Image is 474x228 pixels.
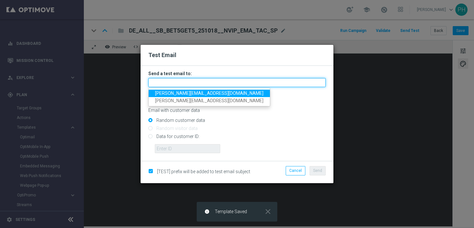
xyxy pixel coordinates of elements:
[155,91,263,96] span: [PERSON_NAME][EMAIL_ADDRESS][DOMAIN_NAME]
[286,166,305,175] button: Cancel
[157,169,250,174] span: [TEST] prefix will be added to test email subject
[148,71,326,76] h3: Send a test email to:
[264,207,272,216] i: close
[204,209,210,214] i: info
[148,107,326,113] p: Email with customer data
[155,144,220,153] input: Enter ID
[155,117,205,123] label: Random customer data
[313,168,322,173] span: Send
[149,97,270,104] a: [PERSON_NAME][EMAIL_ADDRESS][DOMAIN_NAME]
[155,98,263,103] span: [PERSON_NAME][EMAIL_ADDRESS][DOMAIN_NAME]
[149,90,270,97] a: [PERSON_NAME][EMAIL_ADDRESS][DOMAIN_NAME]
[310,166,326,175] button: Send
[263,209,272,214] button: close
[148,51,326,59] h2: Test Email
[215,209,247,214] span: Template Saved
